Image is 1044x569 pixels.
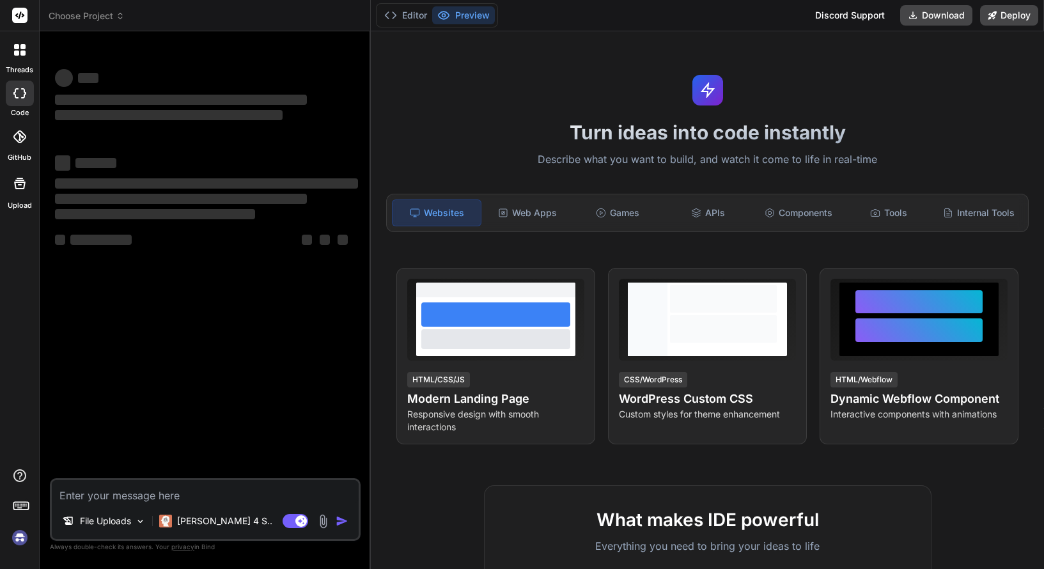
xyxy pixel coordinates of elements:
[574,199,662,226] div: Games
[55,235,65,245] span: ‌
[8,200,32,211] label: Upload
[378,121,1036,144] h1: Turn ideas into code instantly
[6,65,33,75] label: threads
[505,538,910,554] p: Everything you need to bring your ideas to life
[55,110,283,120] span: ‌
[830,408,1008,421] p: Interactive components with animations
[9,527,31,549] img: signin
[55,95,307,105] span: ‌
[407,408,584,433] p: Responsive design with smooth interactions
[407,372,470,387] div: HTML/CSS/JS
[754,199,842,226] div: Components
[619,372,687,387] div: CSS/WordPress
[619,390,796,408] h4: WordPress Custom CSS
[177,515,272,527] p: [PERSON_NAME] 4 S..
[336,515,348,527] img: icon
[55,155,70,171] span: ‌
[980,5,1038,26] button: Deploy
[845,199,933,226] div: Tools
[378,152,1036,168] p: Describe what you want to build, and watch it come to life in real-time
[159,515,172,527] img: Claude 4 Sonnet
[55,69,73,87] span: ‌
[316,514,331,529] img: attachment
[807,5,892,26] div: Discord Support
[78,73,98,83] span: ‌
[664,199,752,226] div: APIs
[11,107,29,118] label: code
[135,516,146,527] img: Pick Models
[505,506,910,533] h2: What makes IDE powerful
[900,5,972,26] button: Download
[392,199,481,226] div: Websites
[55,209,255,219] span: ‌
[50,541,361,553] p: Always double-check its answers. Your in Bind
[484,199,572,226] div: Web Apps
[55,194,307,204] span: ‌
[75,158,116,168] span: ‌
[935,199,1023,226] div: Internal Tools
[171,543,194,550] span: privacy
[619,408,796,421] p: Custom styles for theme enhancement
[320,235,330,245] span: ‌
[80,515,131,527] p: File Uploads
[830,372,898,387] div: HTML/Webflow
[70,235,132,245] span: ‌
[55,178,358,189] span: ‌
[432,6,495,24] button: Preview
[8,152,31,163] label: GitHub
[338,235,348,245] span: ‌
[302,235,312,245] span: ‌
[379,6,432,24] button: Editor
[407,390,584,408] h4: Modern Landing Page
[830,390,1008,408] h4: Dynamic Webflow Component
[49,10,125,22] span: Choose Project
